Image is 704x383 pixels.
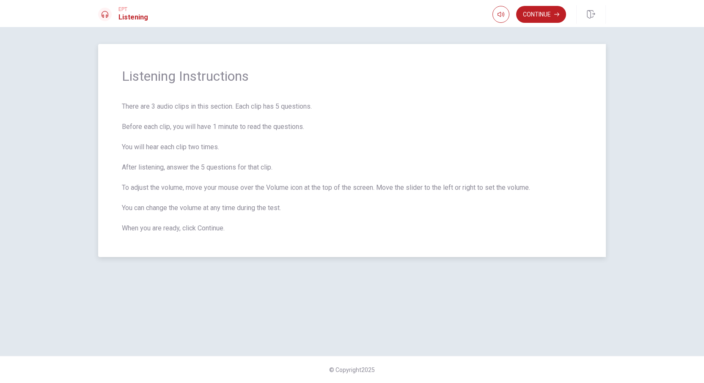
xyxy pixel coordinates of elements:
span: © Copyright 2025 [329,367,375,373]
span: There are 3 audio clips in this section. Each clip has 5 questions. Before each clip, you will ha... [122,101,582,233]
span: Listening Instructions [122,68,582,85]
span: EPT [118,6,148,12]
button: Continue [516,6,566,23]
h1: Listening [118,12,148,22]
